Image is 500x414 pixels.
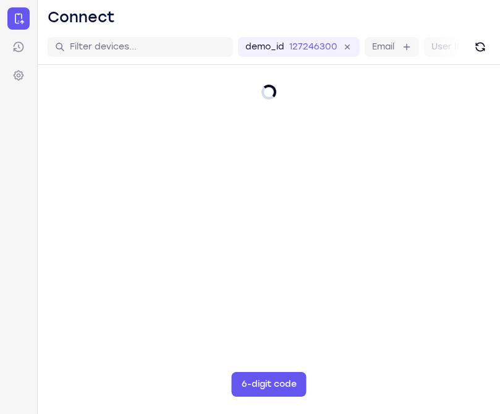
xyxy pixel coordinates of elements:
button: 6-digit code [232,372,307,397]
label: demo_id [245,41,284,53]
label: Email [372,41,394,53]
h1: Connect [48,7,115,27]
input: Filter devices... [70,41,226,53]
a: Connect [7,7,30,30]
button: Refresh [470,37,490,57]
label: User ID [431,41,463,53]
a: Sessions [7,36,30,58]
a: Settings [7,64,30,87]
